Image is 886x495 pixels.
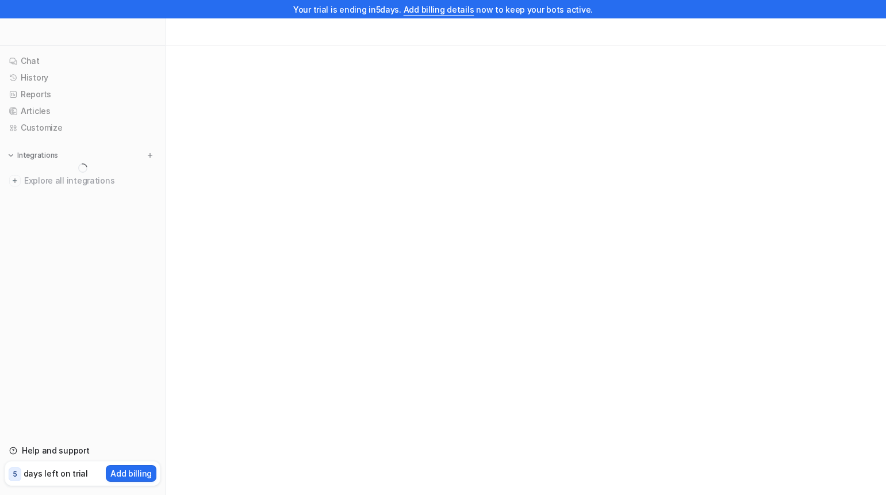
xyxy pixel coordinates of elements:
[146,151,154,159] img: menu_add.svg
[5,120,160,136] a: Customize
[404,5,474,14] a: Add billing details
[110,467,152,479] p: Add billing
[5,150,62,161] button: Integrations
[5,443,160,459] a: Help and support
[7,151,15,159] img: expand menu
[9,175,21,186] img: explore all integrations
[5,70,160,86] a: History
[24,172,156,190] span: Explore all integrations
[13,469,17,479] p: 5
[5,86,160,102] a: Reports
[106,465,156,482] button: Add billing
[17,151,58,160] p: Integrations
[24,467,88,479] p: days left on trial
[5,103,160,119] a: Articles
[5,53,160,69] a: Chat
[5,173,160,189] a: Explore all integrations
